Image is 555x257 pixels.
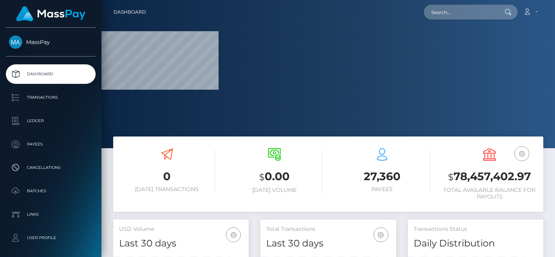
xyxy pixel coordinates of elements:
img: MassPay Logo [16,6,85,21]
h3: 0.00 [227,169,323,185]
h3: 78,457,402.97 [442,169,538,185]
h6: Payees [334,186,430,193]
a: Batches [6,181,96,201]
span: MassPay [6,39,96,46]
p: Links [9,209,92,220]
h6: [DATE] Volume [227,187,323,193]
small: $ [448,172,454,183]
img: MassPay [9,35,22,49]
h5: Transactions Status [414,225,537,233]
h3: 27,360 [334,169,430,184]
p: Cancellations [9,162,92,174]
a: User Profile [6,228,96,248]
p: Transactions [9,92,92,103]
input: Search... [424,5,497,19]
h6: [DATE] Transactions [119,186,215,193]
small: $ [259,172,265,183]
a: Dashboard [114,4,146,20]
a: Ledger [6,111,96,131]
a: Dashboard [6,64,96,84]
a: Transactions [6,88,96,107]
p: Ledger [9,115,92,127]
a: Links [6,205,96,224]
h3: 0 [119,169,215,184]
a: Payees [6,135,96,154]
h4: Last 30 days [119,237,243,250]
p: Dashboard [9,68,92,80]
h5: Total Transactions [266,225,390,233]
p: Payees [9,138,92,150]
h6: Total Available Balance for Payouts [442,187,538,200]
p: User Profile [9,232,92,244]
h5: USD Volume [119,225,243,233]
h4: Daily Distribution [414,237,537,250]
p: Batches [9,185,92,197]
h4: Last 30 days [266,237,390,250]
a: Cancellations [6,158,96,177]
